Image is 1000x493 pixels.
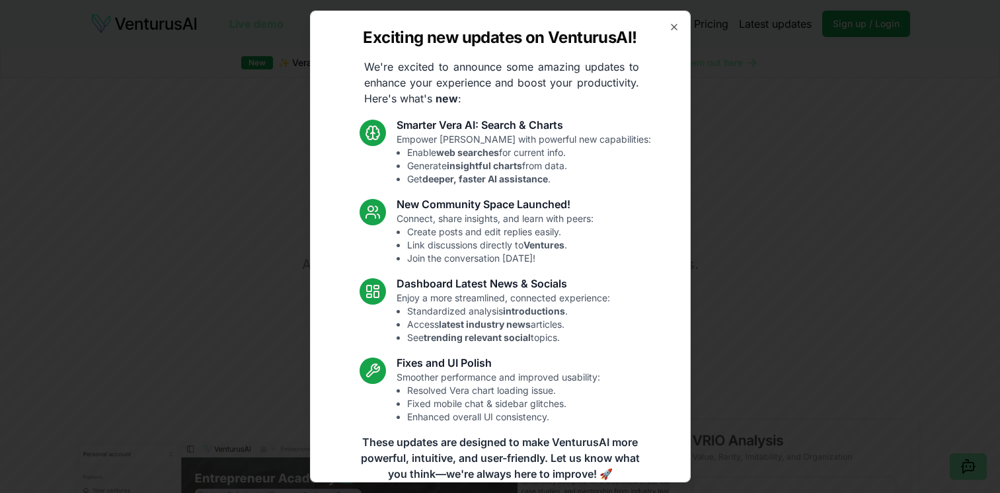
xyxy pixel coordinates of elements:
p: These updates are designed to make VenturusAI more powerful, intuitive, and user-friendly. Let us... [352,434,648,482]
li: Generate from data. [407,159,651,172]
h3: Dashboard Latest News & Socials [397,276,610,291]
strong: introductions [503,305,565,317]
li: Enable for current info. [407,146,651,159]
strong: latest industry news [439,319,531,330]
h2: Exciting new updates on VenturusAI! [363,27,636,48]
strong: insightful charts [447,160,522,171]
li: See topics. [407,331,610,344]
li: Fixed mobile chat & sidebar glitches. [407,397,600,410]
li: Enhanced overall UI consistency. [407,410,600,424]
h3: Fixes and UI Polish [397,355,600,371]
strong: new [436,92,458,105]
p: Smoother performance and improved usability: [397,371,600,424]
li: Standardized analysis . [407,305,610,318]
strong: Ventures [523,239,564,250]
li: Get . [407,172,651,186]
li: Join the conversation [DATE]! [407,252,594,265]
h3: Smarter Vera AI: Search & Charts [397,117,651,133]
li: Create posts and edit replies easily. [407,225,594,239]
p: We're excited to announce some amazing updates to enhance your experience and boost your producti... [354,59,650,106]
p: Enjoy a more streamlined, connected experience: [397,291,610,344]
p: Empower [PERSON_NAME] with powerful new capabilities: [397,133,651,186]
strong: trending relevant social [424,332,531,343]
li: Access articles. [407,318,610,331]
li: Resolved Vera chart loading issue. [407,384,600,397]
p: Connect, share insights, and learn with peers: [397,212,594,265]
li: Link discussions directly to . [407,239,594,252]
h3: New Community Space Launched! [397,196,594,212]
strong: web searches [436,147,499,158]
strong: deeper, faster AI assistance [422,173,548,184]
